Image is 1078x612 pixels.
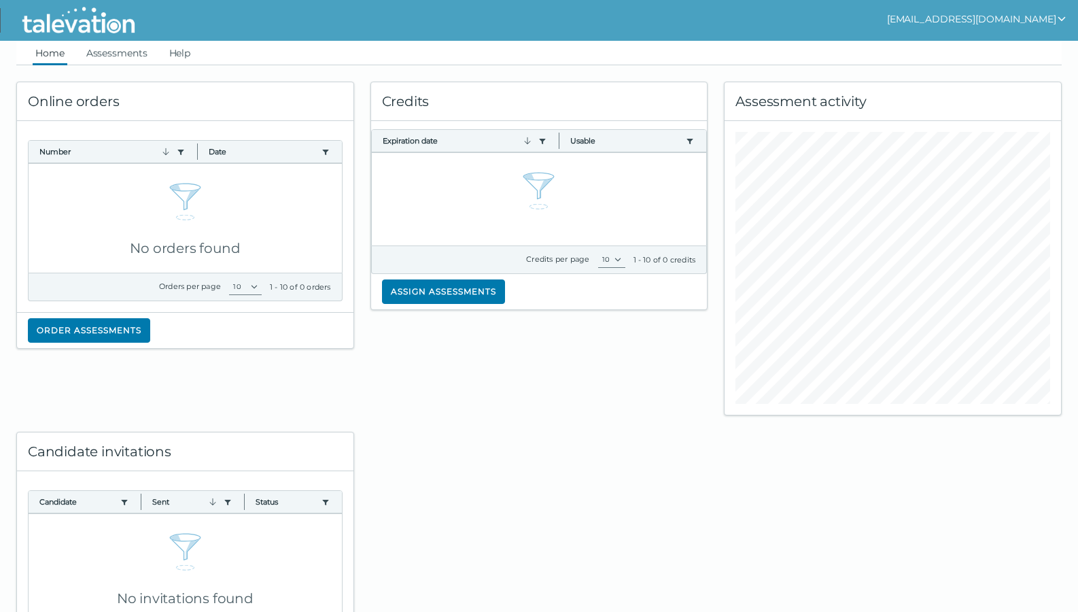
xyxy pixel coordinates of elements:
button: Column resize handle [193,137,202,166]
span: No orders found [130,240,240,256]
button: Usable [570,135,680,146]
a: Help [167,41,194,65]
img: Talevation_Logo_Transparent_white.png [16,3,141,37]
button: Candidate [39,496,115,507]
button: show user actions [887,11,1067,27]
button: Date [209,146,316,157]
div: Online orders [17,82,353,121]
div: 1 - 10 of 0 credits [633,254,696,265]
button: Status [256,496,316,507]
button: Assign assessments [382,279,505,304]
button: Column resize handle [240,487,249,516]
button: Column resize handle [137,487,145,516]
button: Sent [152,496,218,507]
a: Home [33,41,67,65]
div: 1 - 10 of 0 orders [270,282,331,292]
button: Expiration date [383,135,534,146]
div: Candidate invitations [17,432,353,471]
button: Order assessments [28,318,150,343]
span: No invitations found [117,590,254,607]
button: Number [39,146,171,157]
div: Credits [371,82,708,121]
label: Orders per page [159,282,221,291]
button: Column resize handle [555,126,563,155]
a: Assessments [84,41,150,65]
div: Assessment activity [725,82,1061,121]
label: Credits per page [526,254,589,264]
